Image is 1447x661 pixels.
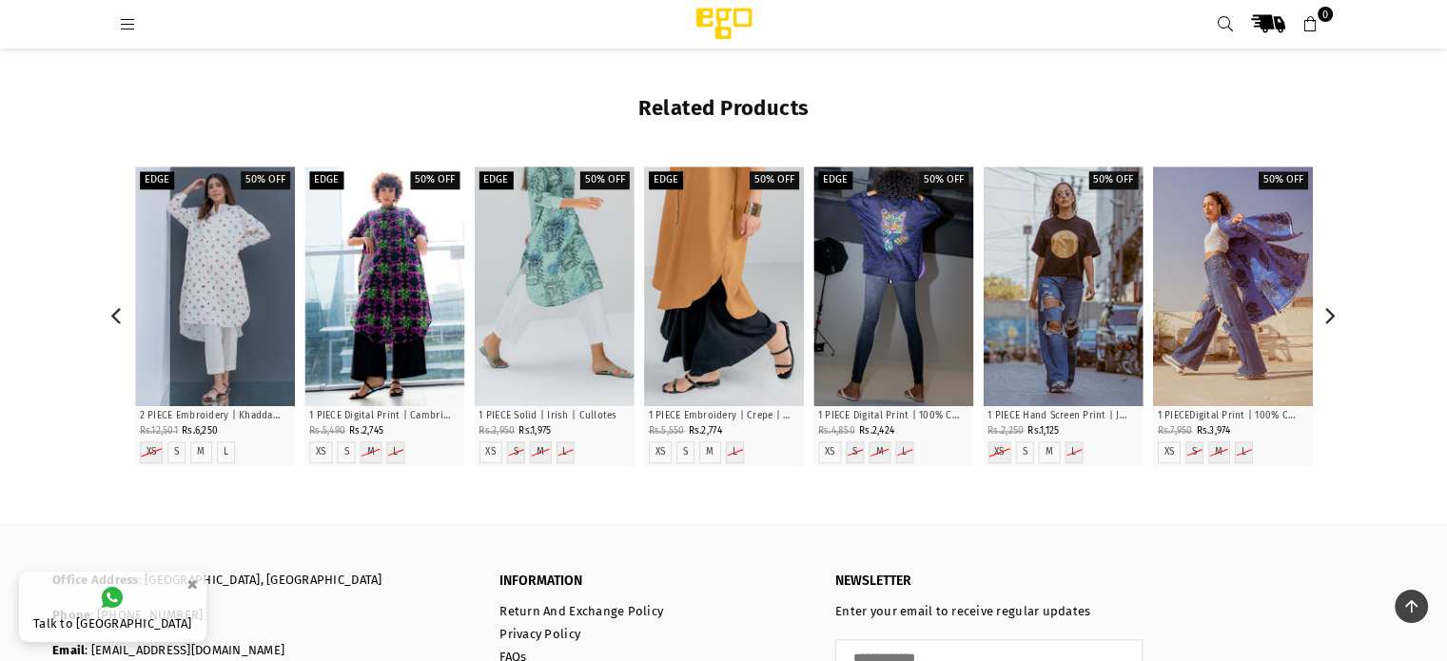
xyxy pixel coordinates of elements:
[1192,446,1197,458] label: S
[518,425,551,437] span: Rs.1,975
[1163,446,1174,458] label: XS
[1215,446,1222,458] label: M
[1208,7,1242,41] a: Search
[197,446,205,458] label: M
[309,409,460,423] p: 1 PIECE Digital Print | Cambric | Loose Cut
[485,446,496,458] label: XS
[655,446,665,458] label: XS
[1157,409,1307,423] p: 1 PIECEDigital Print | 100% Cotton | Straight Cut
[1313,300,1346,333] button: Next
[499,604,663,618] a: Return And Exchange Policy
[648,425,684,437] span: Rs.5,550
[1294,7,1328,41] a: 0
[140,171,174,189] label: EDGE
[316,446,326,458] label: XS
[1259,171,1308,189] label: 50% off
[813,166,973,406] a: Glow 1 piece
[224,446,228,458] label: L
[852,446,857,458] label: S
[52,643,85,657] b: Email
[367,446,375,458] label: M
[499,627,580,641] a: Privacy Policy
[579,171,629,189] label: 50% off
[349,425,383,437] span: Rs.2,745
[835,573,1143,590] p: NEWSLETTER
[818,171,852,189] label: EDGE
[499,573,807,590] p: INFORMATION
[1046,446,1053,458] label: M
[902,446,907,458] label: L
[479,425,515,437] span: Rs.3,950
[1196,425,1230,437] span: Rs.3,974
[1241,446,1245,458] label: L
[987,425,1024,437] span: Rs.2,250
[876,446,884,458] label: M
[140,425,178,437] span: Rs.12,501
[818,409,968,423] p: 1 PIECE Digital Print | 100% Cotton | Straight Cut
[818,425,855,437] span: Rs.4,850
[140,409,290,423] p: 2 PIECE Embroidery | Khaddar | Loose fit
[987,409,1138,423] p: 1 PIECE Hand Screen Print | Jersey | Straight Cut
[689,425,722,437] span: Rs.2,774
[479,171,513,189] label: EDGE
[410,171,460,189] label: 50% off
[135,166,295,406] a: Doodles Cream 2 piece
[309,171,343,189] label: EDGE
[859,425,894,437] span: Rs.2,424
[343,446,348,458] label: S
[537,446,544,458] label: M
[52,573,471,589] p: : [GEOGRAPHIC_DATA], [GEOGRAPHIC_DATA]
[683,446,688,458] label: S
[1071,446,1076,458] label: L
[1088,171,1138,189] label: 50% off
[835,604,1143,620] p: Enter your email to receive regular updates
[919,171,968,189] label: 50% off
[241,171,290,189] label: 50% off
[994,446,1005,458] label: XS
[134,95,1314,123] h2: Related Products
[750,171,799,189] label: 50% off
[825,446,835,458] label: XS
[706,446,714,458] label: M
[479,409,629,423] p: 1 PIECE Solid | Irish | Cullotes
[1318,7,1333,22] span: 0
[181,569,204,600] button: ×
[1152,166,1312,406] a: Abstract 1 piece
[733,446,737,458] label: L
[52,608,471,624] p: : [PHONE_NUMBER]
[648,409,798,423] p: 1 PIECE Embroidery | Crepe | Loose Cut
[147,446,157,458] label: XS
[1023,446,1027,458] label: S
[648,171,682,189] label: EDGE
[393,446,398,458] label: L
[514,446,518,458] label: S
[304,166,464,406] a: Dragon 1 piece
[562,446,567,458] label: L
[1157,425,1192,437] span: Rs.7,950
[19,572,206,642] a: Talk to [GEOGRAPHIC_DATA]
[983,166,1143,406] a: Golden moon
[309,425,345,437] span: Rs.5,490
[643,166,803,406] a: Flow Pants
[102,300,135,333] button: Previous
[85,643,284,657] a: : [EMAIL_ADDRESS][DOMAIN_NAME]
[1027,425,1059,437] span: Rs.1,125
[111,16,146,30] a: Menu
[174,446,179,458] label: S
[182,425,218,437] span: Rs.6,250
[474,166,634,406] a: Flare Pants
[643,5,805,43] img: Ego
